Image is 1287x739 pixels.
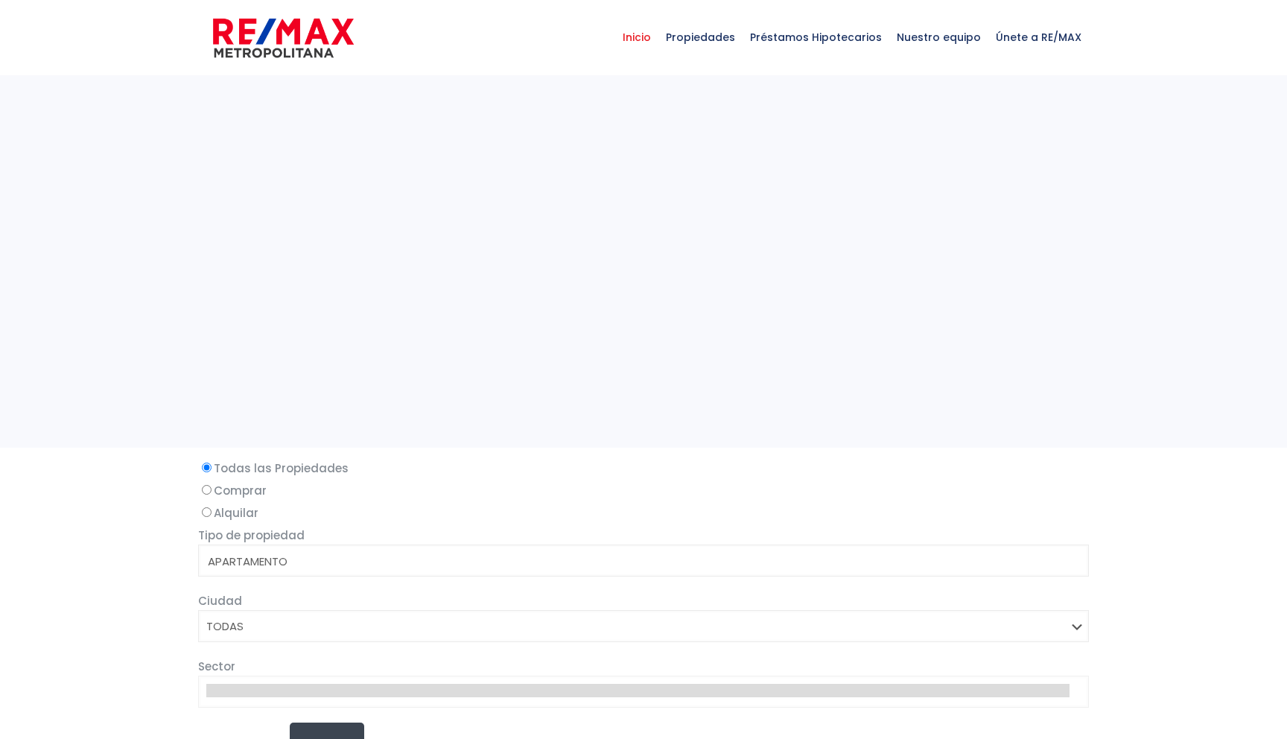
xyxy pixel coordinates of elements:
label: Todas las Propiedades [198,459,1089,478]
span: Únete a RE/MAX [988,15,1089,60]
span: Ciudad [198,593,242,609]
input: Alquilar [202,507,212,517]
span: Inicio [615,15,658,60]
img: remax-metropolitana-logo [213,16,354,60]
span: Nuestro equipo [889,15,988,60]
option: CASA [206,571,1070,589]
span: Sector [198,659,235,674]
span: Tipo de propiedad [198,527,305,543]
label: Comprar [198,481,1089,500]
input: Comprar [202,485,212,495]
label: Alquilar [198,504,1089,522]
input: Todas las Propiedades [202,463,212,472]
span: Propiedades [658,15,743,60]
option: APARTAMENTO [206,553,1070,571]
span: Préstamos Hipotecarios [743,15,889,60]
